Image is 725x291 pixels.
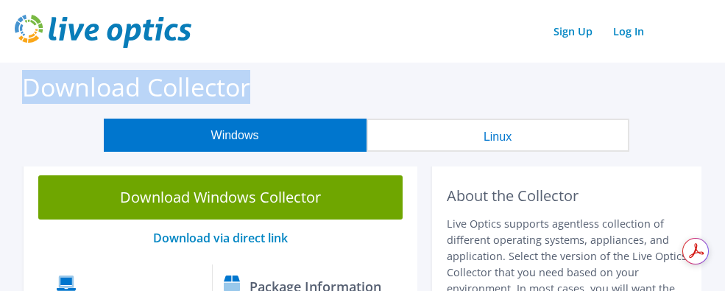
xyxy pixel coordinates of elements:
label: Download Collector [22,70,250,104]
img: live_optics_svg.svg [15,15,191,48]
a: Download via direct link [153,230,288,246]
h2: About the Collector [447,187,687,205]
button: Windows [104,119,367,152]
button: Linux [367,119,629,152]
a: Log In [606,21,651,42]
a: Sign Up [546,21,600,42]
a: Download Windows Collector [38,175,403,220]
